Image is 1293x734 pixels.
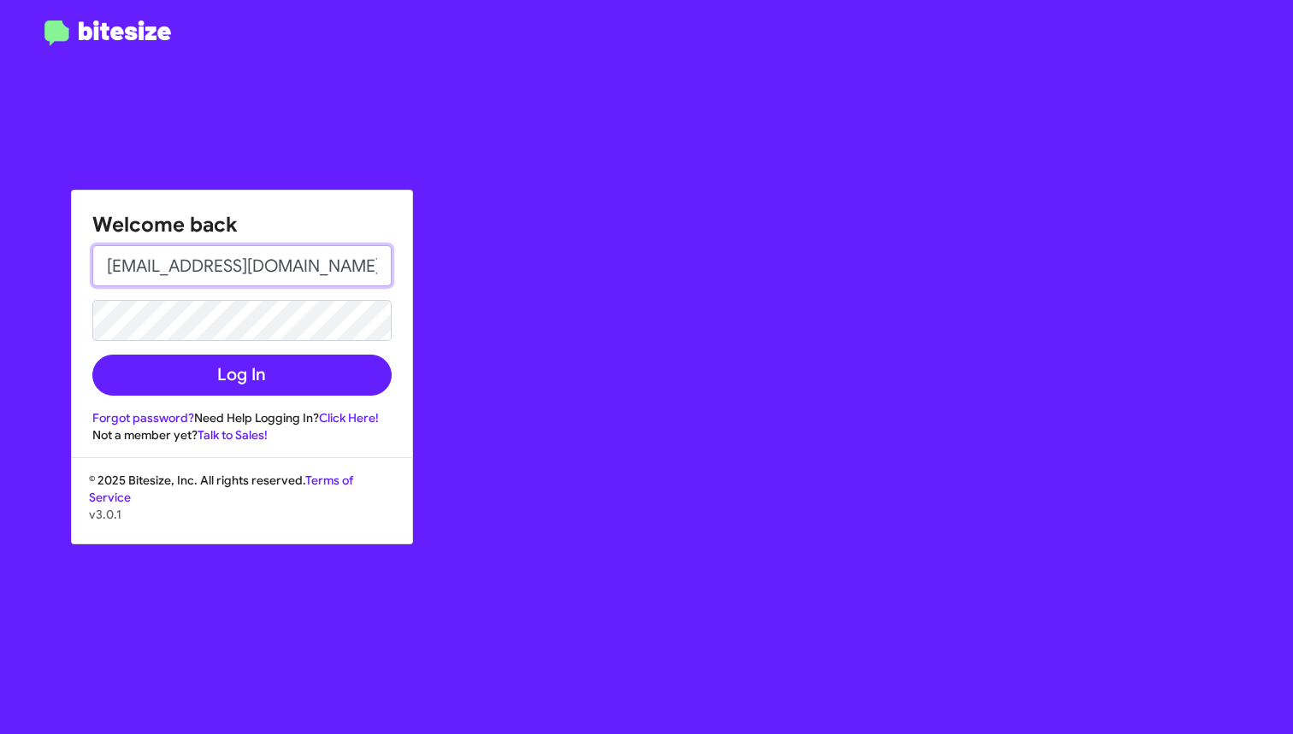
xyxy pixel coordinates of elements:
a: Click Here! [319,410,379,426]
a: Talk to Sales! [198,427,268,443]
div: Not a member yet? [92,426,392,443]
button: Log In [92,355,392,396]
a: Forgot password? [92,410,194,426]
p: v3.0.1 [89,506,395,523]
a: Terms of Service [89,473,353,505]
h1: Welcome back [92,211,392,238]
div: © 2025 Bitesize, Inc. All rights reserved. [72,472,412,543]
div: Need Help Logging In? [92,409,392,426]
input: Email address [92,245,392,286]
